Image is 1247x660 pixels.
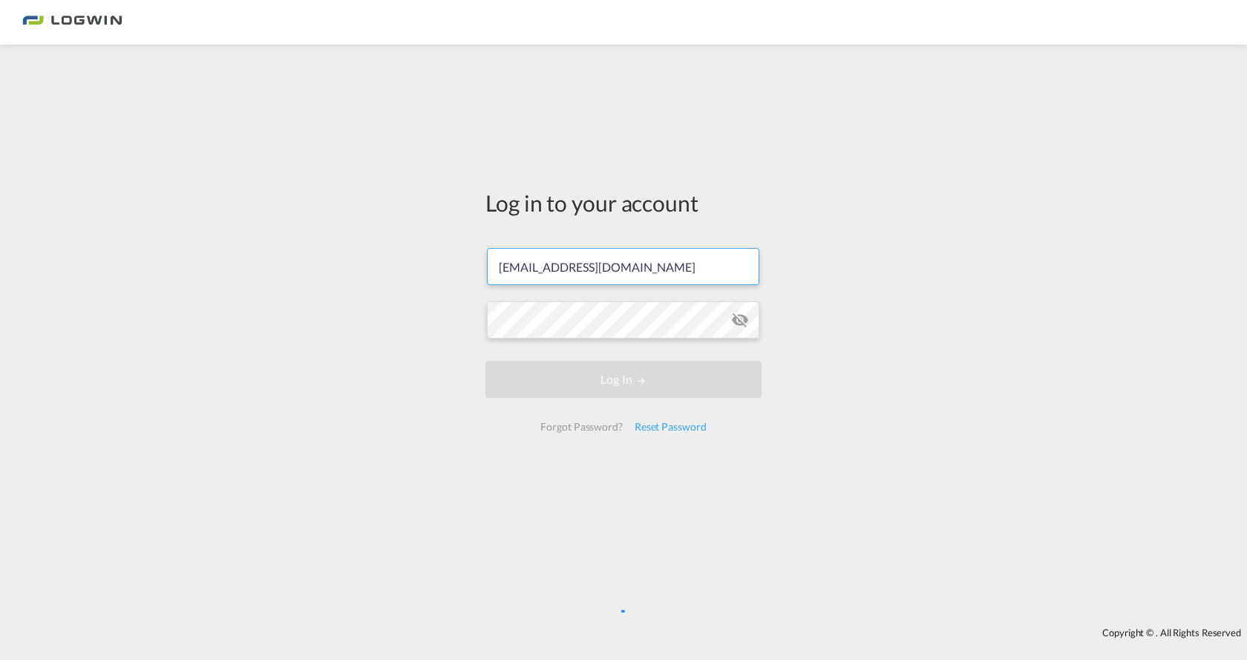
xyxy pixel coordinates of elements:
div: Forgot Password? [534,414,628,440]
div: Log in to your account [485,187,762,218]
div: Reset Password [629,414,713,440]
input: Enter email/phone number [487,248,759,285]
button: LOGIN [485,361,762,398]
md-icon: icon-eye-off [731,311,749,329]
img: bc73a0e0d8c111efacd525e4c8ad7d32.png [22,6,122,39]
